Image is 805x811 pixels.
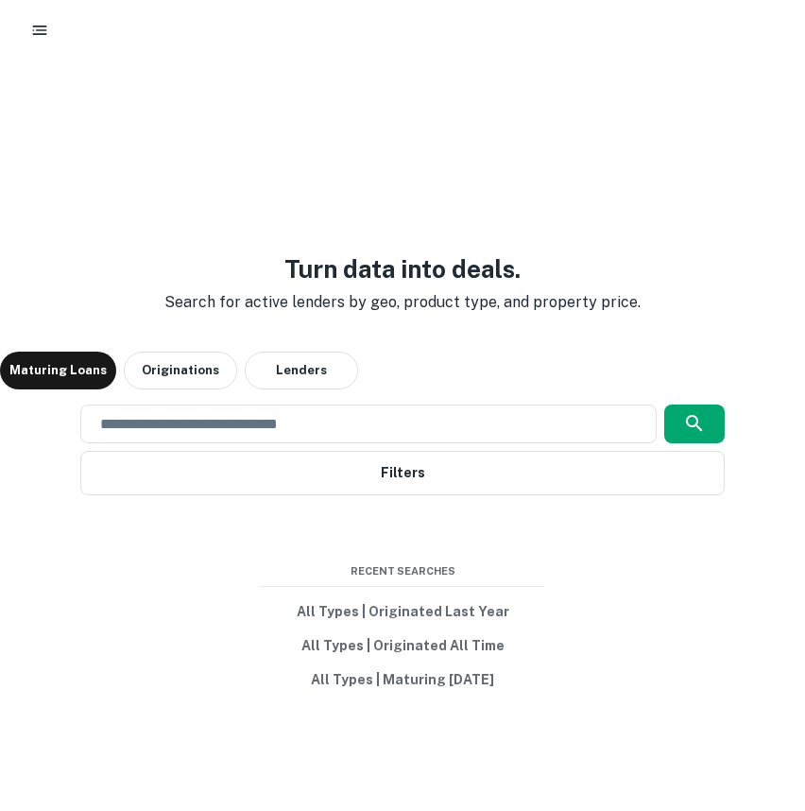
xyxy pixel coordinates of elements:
h3: Turn data into deals. [149,250,656,287]
p: Search for active lenders by geo, product type, and property price. [149,291,656,314]
button: Originations [124,352,237,389]
button: All Types | Originated All Time [261,629,544,663]
button: Lenders [245,352,358,389]
iframe: Chat Widget [711,660,805,751]
button: All Types | Maturing [DATE] [261,663,544,697]
span: Recent Searches [261,563,544,579]
button: All Types | Originated Last Year [261,595,544,629]
button: Filters [80,451,725,495]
